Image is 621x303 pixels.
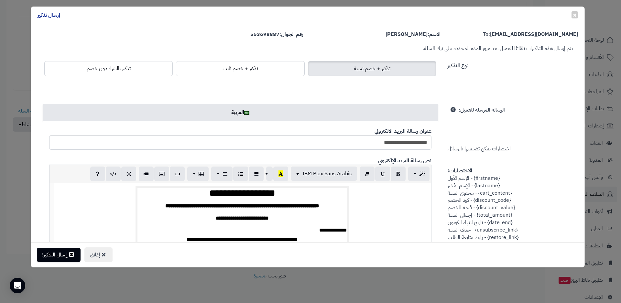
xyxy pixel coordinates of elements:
label: نوع التذكير [448,60,468,70]
img: ar.png [244,111,249,115]
div: Open Intercom Messenger [10,278,25,293]
span: تذكير + خصم نسبة [354,65,390,72]
label: الاسم: [386,31,441,38]
button: إغلاق [84,247,113,262]
strong: الاختصارات: [448,167,472,175]
strong: [EMAIL_ADDRESS][DOMAIN_NAME] [490,30,578,38]
a: العربية [43,104,438,121]
span: IBM Plex Sans Arabic [302,170,352,178]
button: إرسال التذكير! [37,248,81,262]
label: To: [483,31,578,38]
strong: [PERSON_NAME] [386,30,428,38]
label: رقم الجوال: [250,31,303,38]
label: الرسالة المرسلة للعميل: [459,104,505,114]
span: اختصارات يمكن تضيمنها بالرسائل {firstname} - الإسم الأول {lastname} - الإسم الأخير {cart_content}... [448,106,518,241]
b: نص رسالة البريد الإلكتروني [378,157,431,165]
span: تذكير + خصم ثابت [223,65,258,72]
h4: إرسال تذكير [38,12,60,19]
small: يتم إرسال هذه التذكيرات تلقائيًا للعميل بعد مرور المدة المحددة على ترك السلة. [423,45,573,52]
span: × [573,10,577,20]
b: عنوان رسالة البريد الالكتروني [375,127,431,135]
strong: 553698887 [250,30,279,38]
span: تذكير بالشراء دون خصم [87,65,131,72]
